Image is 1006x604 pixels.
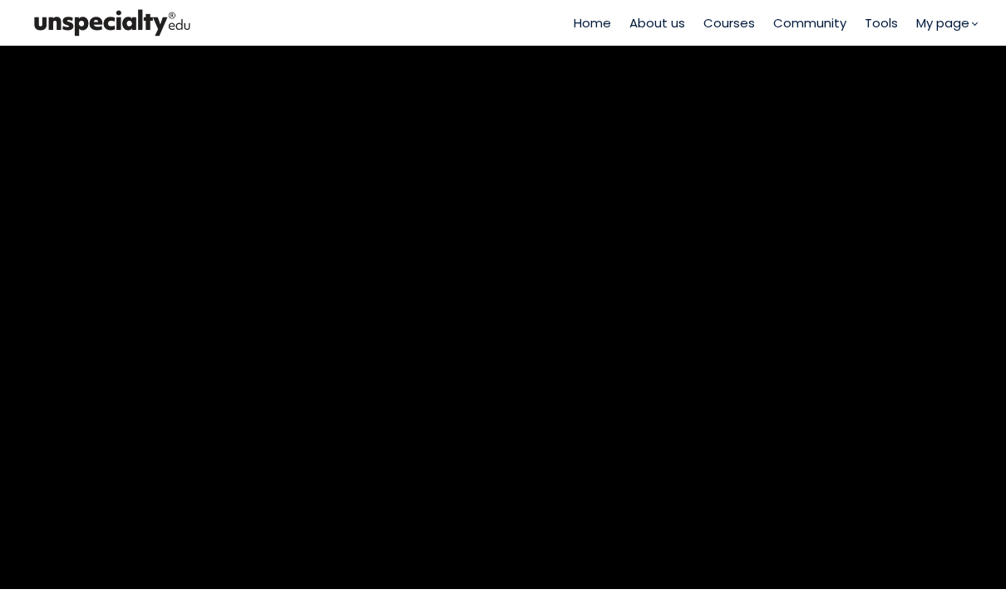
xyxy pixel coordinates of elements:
span: My page [916,13,969,32]
a: Community [773,13,846,32]
img: bc390a18feecddb333977e298b3a00a1.png [29,6,195,40]
a: Home [574,13,611,32]
a: Courses [703,13,755,32]
a: Tools [865,13,898,32]
a: About us [629,13,685,32]
a: My page [916,13,977,32]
